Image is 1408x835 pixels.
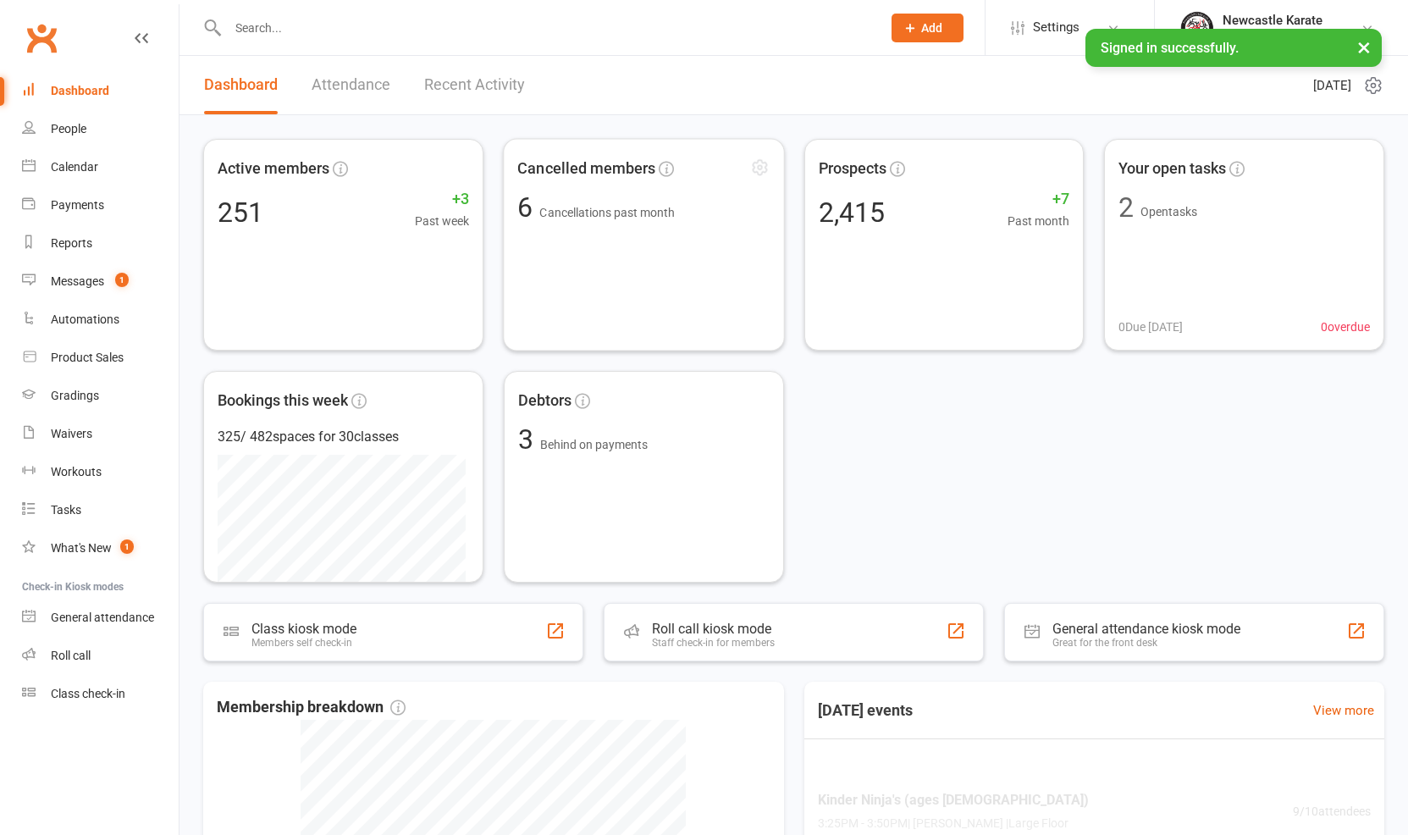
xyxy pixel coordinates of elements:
span: Signed in successfully. [1101,40,1239,56]
div: General attendance kiosk mode [1052,621,1240,637]
div: Waivers [51,427,92,440]
a: People [22,110,179,148]
span: 1 [115,273,129,287]
a: Dashboard [22,72,179,110]
a: Product Sales [22,339,179,377]
span: Active members [218,157,329,181]
span: Prospects [819,157,886,181]
span: [DATE] [1313,75,1351,96]
span: 3:25PM - 3:50PM | [PERSON_NAME] | Large Floor [818,815,1089,833]
div: General attendance [51,611,154,624]
a: Reports [22,224,179,263]
span: Cancelled members [517,156,655,180]
div: What's New [51,541,112,555]
span: Cancellations past month [539,206,675,219]
div: Newcastle Karate [1223,28,1322,43]
div: 325 / 482 spaces for 30 classes [218,426,469,448]
div: Payments [51,198,104,212]
img: thumb_image1757378539.png [1180,11,1214,45]
span: 3 [518,423,540,456]
span: Add [921,21,942,35]
span: +7 [1008,187,1069,212]
div: Reports [51,236,92,250]
button: × [1349,29,1379,65]
div: Class check-in [51,687,125,700]
div: 2,415 [819,199,885,226]
a: Attendance [312,56,390,114]
span: Membership breakdown [217,695,406,720]
div: 251 [218,199,263,226]
span: 6 [517,191,539,224]
div: 2 [1118,194,1134,221]
div: Messages [51,274,104,288]
a: View more [1313,700,1374,721]
a: Gradings [22,377,179,415]
div: People [51,122,86,135]
a: Tasks [22,491,179,529]
div: Newcastle Karate [1223,13,1322,28]
span: 0 overdue [1321,318,1370,336]
div: Class kiosk mode [251,621,356,637]
div: Workouts [51,465,102,478]
a: Recent Activity [424,56,525,114]
div: Staff check-in for members [652,637,775,649]
div: Dashboard [51,84,109,97]
span: Past month [1008,212,1069,230]
span: Behind on payments [540,438,648,451]
a: Class kiosk mode [22,675,179,713]
span: Settings [1033,8,1079,47]
span: 1 [120,539,134,554]
div: Automations [51,312,119,326]
a: Automations [22,301,179,339]
span: Kinder Ninja's (ages [DEMOGRAPHIC_DATA]) [818,789,1089,811]
span: Bookings this week [218,389,348,413]
span: Your open tasks [1118,157,1226,181]
div: Roll call [51,649,91,662]
span: 9 / 10 attendees [1293,802,1371,821]
a: Messages 1 [22,263,179,301]
a: Calendar [22,148,179,186]
span: Debtors [518,389,571,413]
div: Great for the front desk [1052,637,1240,649]
span: +3 [415,187,469,212]
a: Workouts [22,453,179,491]
input: Search... [223,16,870,40]
span: Open tasks [1140,205,1197,218]
div: Tasks [51,503,81,517]
div: Calendar [51,160,98,174]
div: Product Sales [51,351,124,364]
a: What's New1 [22,529,179,567]
h3: [DATE] events [804,695,926,726]
div: Roll call kiosk mode [652,621,775,637]
a: Dashboard [204,56,278,114]
a: Waivers [22,415,179,453]
a: Roll call [22,637,179,675]
a: Clubworx [20,17,63,59]
span: Past week [415,212,469,230]
a: Payments [22,186,179,224]
div: Gradings [51,389,99,402]
a: General attendance kiosk mode [22,599,179,637]
div: Members self check-in [251,637,356,649]
button: Add [892,14,964,42]
span: 0 Due [DATE] [1118,318,1183,336]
